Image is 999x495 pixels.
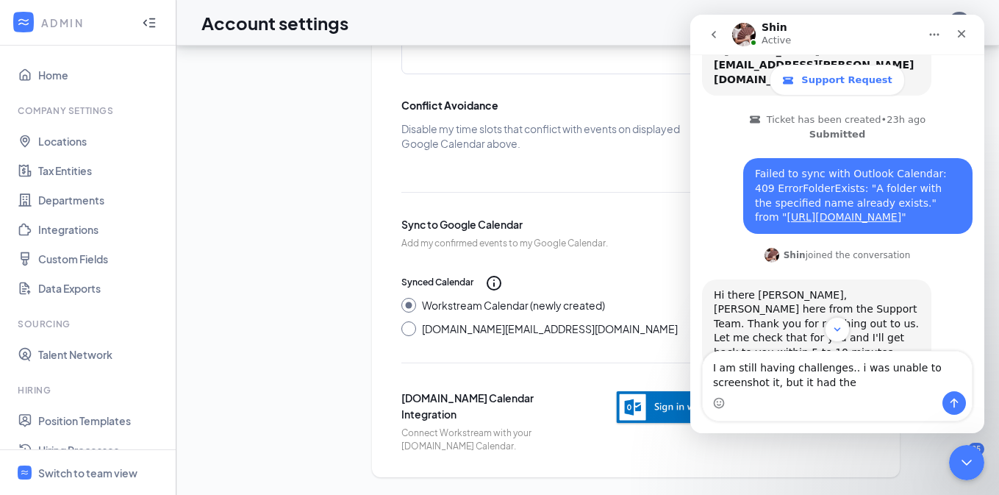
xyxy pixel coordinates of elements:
[38,185,164,215] a: Departments
[38,156,164,185] a: Tax Entities
[38,215,164,244] a: Integrations
[38,60,164,90] a: Home
[18,384,161,396] div: Hiring
[401,427,570,455] span: Connect Workstream with your [DOMAIN_NAME] Calendar.
[422,321,678,336] div: [DOMAIN_NAME][EMAIL_ADDRESS][DOMAIN_NAME]
[690,15,984,433] iframe: Intercom live chat
[401,390,570,422] span: [DOMAIN_NAME] Calendar Integration
[949,445,984,480] iframe: Intercom live chat
[142,15,157,30] svg: Collapse
[886,14,903,32] svg: Notifications
[38,274,164,303] a: Data Exports
[18,318,161,330] div: Sourcing
[201,10,348,35] h1: Account settings
[401,276,473,290] span: Synced Calendar
[38,466,137,480] div: Switch to team view
[918,14,936,32] svg: QuestionInfo
[401,98,498,113] div: Conflict Avoidance
[20,468,29,477] svg: WorkstreamLogo
[401,237,608,251] span: Add my confirmed events to my Google Calendar.
[401,216,608,232] span: Sync to Google Calendar
[38,127,164,156] a: Locations
[18,104,161,117] div: Company Settings
[38,244,164,274] a: Custom Fields
[41,15,129,30] div: ADMIN
[38,340,164,369] a: Talent Network
[401,121,703,151] div: Disable my time slots that conflict with events on displayed Google Calendar above.
[16,15,31,29] svg: WorkstreamLogo
[968,443,984,455] div: 25
[38,435,164,465] a: Hiring Processes
[485,274,503,292] svg: Info
[422,298,605,313] div: Workstream Calendar (newly created)
[38,406,164,435] a: Position Templates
